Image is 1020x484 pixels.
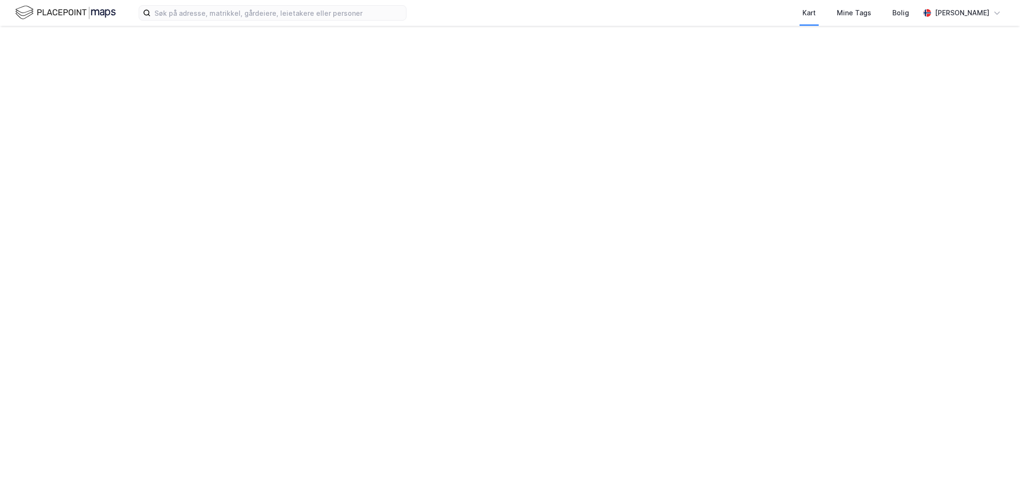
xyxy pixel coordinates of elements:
[802,7,816,19] div: Kart
[892,7,909,19] div: Bolig
[972,438,1020,484] iframe: Chat Widget
[935,7,989,19] div: [PERSON_NAME]
[151,6,406,20] input: Søk på adresse, matrikkel, gårdeiere, leietakere eller personer
[837,7,871,19] div: Mine Tags
[15,4,116,21] img: logo.f888ab2527a4732fd821a326f86c7f29.svg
